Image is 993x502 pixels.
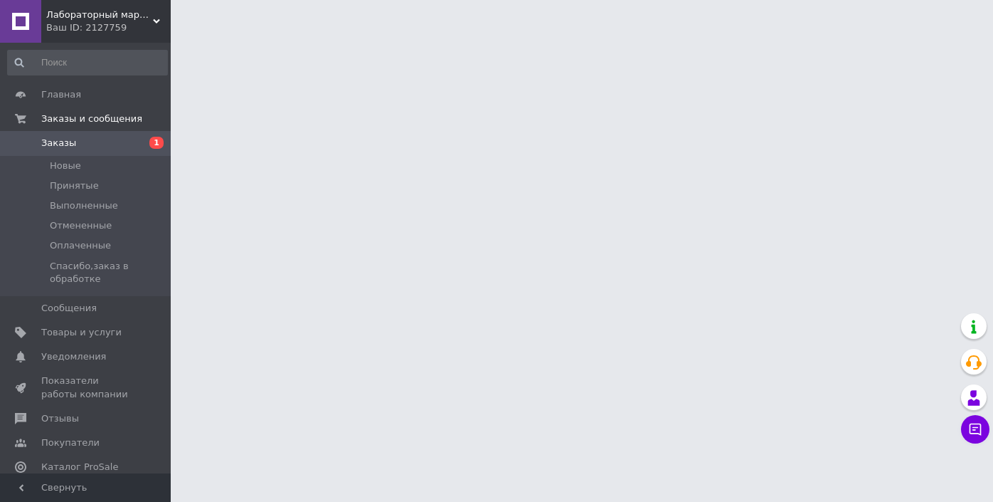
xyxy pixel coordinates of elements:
span: Выполненные [50,199,118,212]
button: Чат с покупателем [961,415,989,444]
span: Лабораторный маркет [46,9,153,21]
span: Спасибо,заказ в обработке [50,260,166,286]
input: Поиск [7,50,168,75]
span: Сообщения [41,302,97,315]
span: Оплаченные [50,239,111,252]
span: Заказы и сообщения [41,113,142,125]
span: Заказы [41,137,76,150]
span: 1 [149,137,164,149]
span: Покупатели [41,436,100,449]
span: Новые [50,160,81,172]
span: Отзывы [41,412,79,425]
span: Товары и услуги [41,326,122,339]
span: Уведомления [41,350,106,363]
span: Показатели работы компании [41,375,132,400]
span: Главная [41,88,81,101]
span: Принятые [50,179,99,192]
span: Каталог ProSale [41,461,118,474]
span: Отмененные [50,219,112,232]
div: Ваш ID: 2127759 [46,21,171,34]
